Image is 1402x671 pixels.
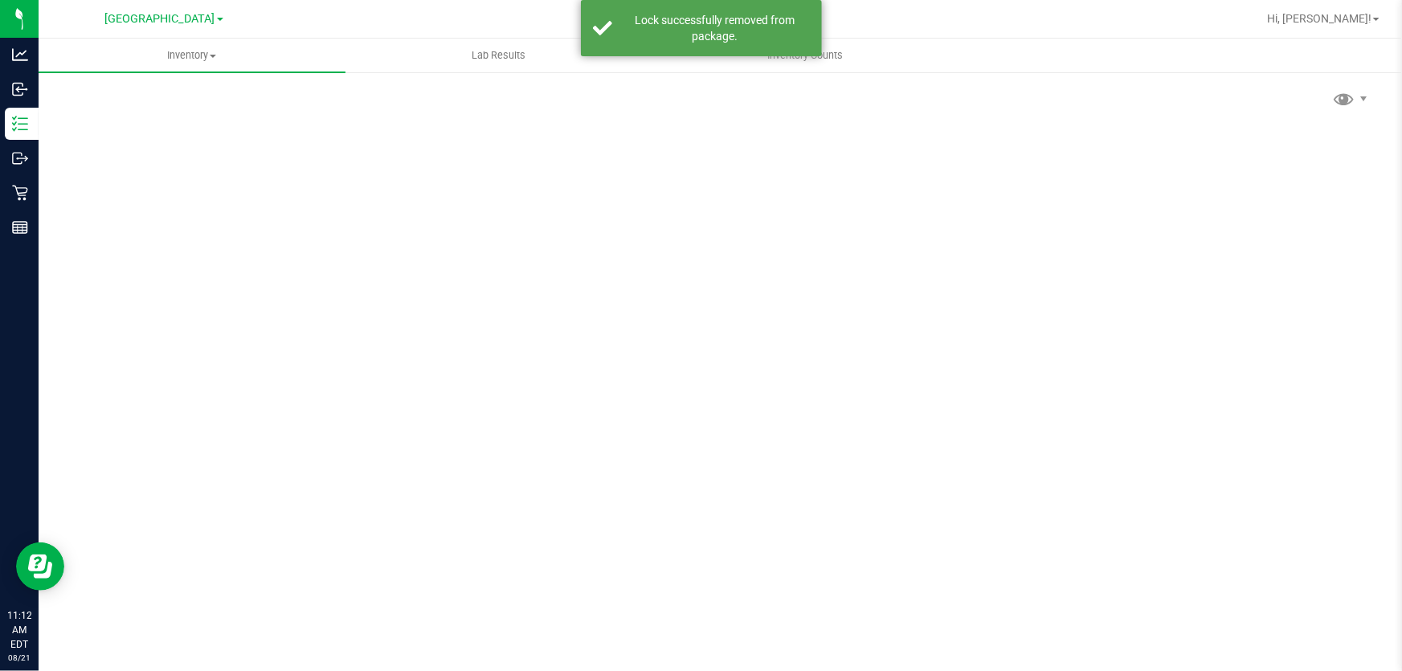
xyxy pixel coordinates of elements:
[1267,12,1371,25] span: Hi, [PERSON_NAME]!
[12,47,28,63] inline-svg: Analytics
[12,81,28,97] inline-svg: Inbound
[16,542,64,591] iframe: Resource center
[7,652,31,664] p: 08/21
[450,48,547,63] span: Lab Results
[345,39,652,72] a: Lab Results
[39,39,345,72] a: Inventory
[12,219,28,235] inline-svg: Reports
[12,116,28,132] inline-svg: Inventory
[621,12,810,44] div: Lock successfully removed from package.
[12,150,28,166] inline-svg: Outbound
[12,185,28,201] inline-svg: Retail
[105,12,215,26] span: [GEOGRAPHIC_DATA]
[7,608,31,652] p: 11:12 AM EDT
[39,48,345,63] span: Inventory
